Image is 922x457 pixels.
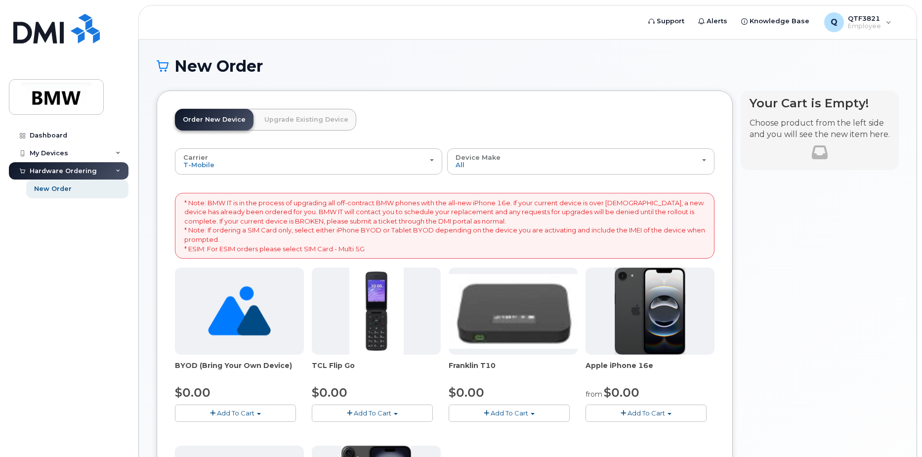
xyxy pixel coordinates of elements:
button: Add To Cart [586,405,707,422]
span: $0.00 [604,385,639,400]
span: Add To Cart [628,409,665,417]
img: TCL_FLIP_MODE.jpg [349,268,404,355]
h1: New Order [157,57,899,75]
span: Add To Cart [354,409,391,417]
div: BYOD (Bring Your Own Device) [175,361,304,380]
div: Franklin T10 [449,361,578,380]
small: from [586,390,602,399]
span: $0.00 [312,385,347,400]
button: Device Make All [447,148,714,174]
div: Apple iPhone 16e [586,361,714,380]
img: t10.jpg [449,274,578,349]
h4: Your Cart is Empty! [750,96,890,110]
button: Carrier T-Mobile [175,148,442,174]
button: Add To Cart [175,405,296,422]
span: Add To Cart [217,409,254,417]
iframe: Messenger Launcher [879,414,915,450]
span: $0.00 [449,385,484,400]
span: $0.00 [175,385,210,400]
span: T-Mobile [183,161,214,169]
button: Add To Cart [312,405,433,422]
a: Order New Device [175,109,253,131]
div: TCL Flip Go [312,361,441,380]
p: Choose product from the left side and you will see the new item here. [750,118,890,140]
span: Device Make [456,153,501,161]
img: no_image_found-2caef05468ed5679b831cfe6fc140e25e0c280774317ffc20a367ab7fd17291e.png [208,268,271,355]
span: All [456,161,464,169]
span: Add To Cart [491,409,528,417]
p: * Note: BMW IT is in the process of upgrading all off-contract BMW phones with the all-new iPhone... [184,198,705,253]
a: Upgrade Existing Device [256,109,356,131]
button: Add To Cart [449,405,570,422]
img: iphone16e.png [615,268,686,355]
span: Carrier [183,153,208,161]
